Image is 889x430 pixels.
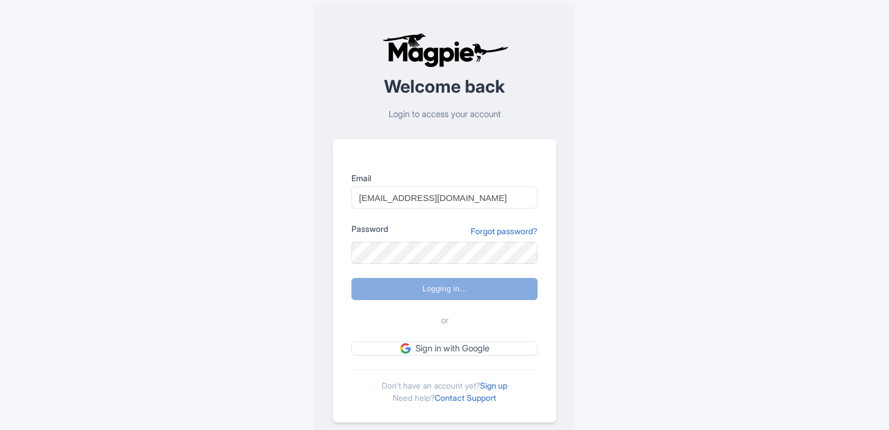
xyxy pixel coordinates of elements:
div: Don't have an account yet? Need help? [351,369,538,404]
span: or [441,314,449,327]
input: Logging in... [351,278,538,300]
a: Sign in with Google [351,341,538,356]
a: Contact Support [435,393,496,403]
img: google.svg [400,343,411,354]
label: Email [351,172,538,184]
a: Forgot password? [471,225,538,237]
a: Sign up [480,380,507,390]
label: Password [351,223,388,235]
h2: Welcome back [333,77,556,96]
p: Login to access your account [333,108,556,121]
img: logo-ab69f6fb50320c5b225c76a69d11143b.png [379,33,510,68]
input: you@example.com [351,186,538,209]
